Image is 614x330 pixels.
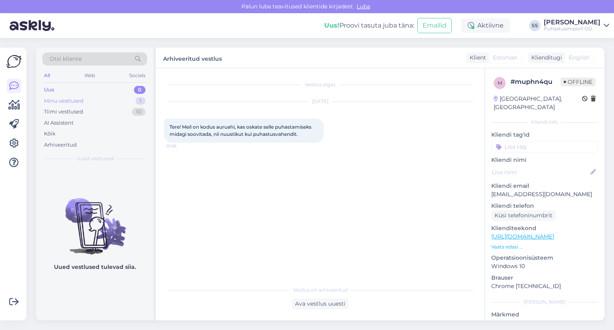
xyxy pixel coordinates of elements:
[491,282,598,290] p: Chrome [TECHNICAL_ID]
[83,70,97,81] div: Web
[491,254,598,262] p: Operatsioonisüsteem
[491,298,598,306] div: [PERSON_NAME]
[166,143,196,149] span: 10:56
[491,156,598,164] p: Kliendi nimi
[44,130,56,138] div: Kõik
[491,224,598,233] p: Klienditeekond
[324,21,414,30] div: Proovi tasuta juba täna:
[293,286,348,294] span: Vestlus on arhiveeritud
[491,182,598,190] p: Kliendi email
[491,119,598,126] div: Kliendi info
[466,54,486,62] div: Klient
[44,108,83,116] div: Tiimi vestlused
[132,108,146,116] div: 10
[163,52,222,63] label: Arhiveeritud vestlus
[560,78,596,86] span: Offline
[134,86,146,94] div: 0
[491,131,598,139] p: Kliendi tag'id
[164,98,476,105] div: [DATE]
[491,243,598,250] p: Vaata edasi ...
[44,141,77,149] div: Arhiveeritud
[417,18,452,33] button: Emailid
[6,54,22,69] img: Askly Logo
[128,70,147,81] div: Socials
[491,190,598,199] p: [EMAIL_ADDRESS][DOMAIN_NAME]
[491,210,556,221] div: Küsi telefoninumbrit
[76,155,114,162] span: Uued vestlused
[491,274,598,282] p: Brauser
[510,77,560,87] div: # muphn4qu
[54,263,136,271] p: Uued vestlused tulevad siia.
[493,54,517,62] span: Estonian
[491,202,598,210] p: Kliendi telefon
[491,262,598,270] p: Windows 10
[494,95,582,111] div: [GEOGRAPHIC_DATA], [GEOGRAPHIC_DATA]
[324,22,339,29] b: Uus!
[528,54,562,62] div: Klienditugi
[569,54,590,62] span: English
[491,310,598,319] p: Märkmed
[36,184,153,256] img: No chats
[529,20,540,31] div: SS
[44,86,54,94] div: Uus
[492,168,589,177] input: Lisa nimi
[292,298,349,309] div: Ava vestlus uuesti
[44,119,74,127] div: AI Assistent
[498,80,502,86] span: m
[50,55,82,63] span: Otsi kliente
[544,26,600,32] div: Puhastusimport OÜ
[42,70,52,81] div: All
[169,124,313,137] span: Tere! Meil on kodus auruahi, kas oskate selle puhastamiseks midagi soovitada, nii nuustikut kui p...
[461,18,510,33] div: Aktiivne
[354,3,373,10] span: Luba
[491,141,598,153] input: Lisa tag
[164,81,476,88] div: Vestlus algas
[491,233,554,240] a: [URL][DOMAIN_NAME]
[44,97,84,105] div: Minu vestlused
[136,97,146,105] div: 1
[544,19,600,26] div: [PERSON_NAME]
[544,19,609,32] a: [PERSON_NAME]Puhastusimport OÜ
